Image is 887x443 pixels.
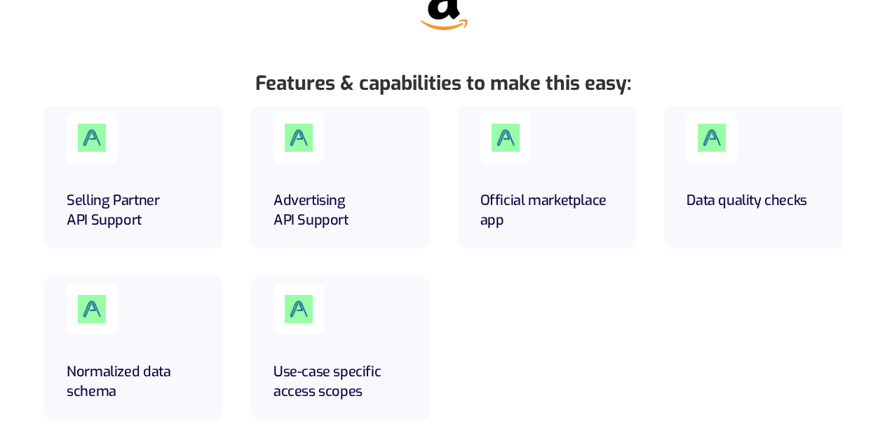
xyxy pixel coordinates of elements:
[67,362,201,402] h5: Normalized data schema
[255,70,632,96] strong: Features & capabilities to make this easy:
[67,191,201,230] h6: Selling Partner API Support
[273,191,407,230] h5: Advertising API Support
[480,191,614,230] h5: Official marketplace app
[686,191,820,211] h5: Data quality checks
[273,362,407,402] h5: Use-case specific access scopes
